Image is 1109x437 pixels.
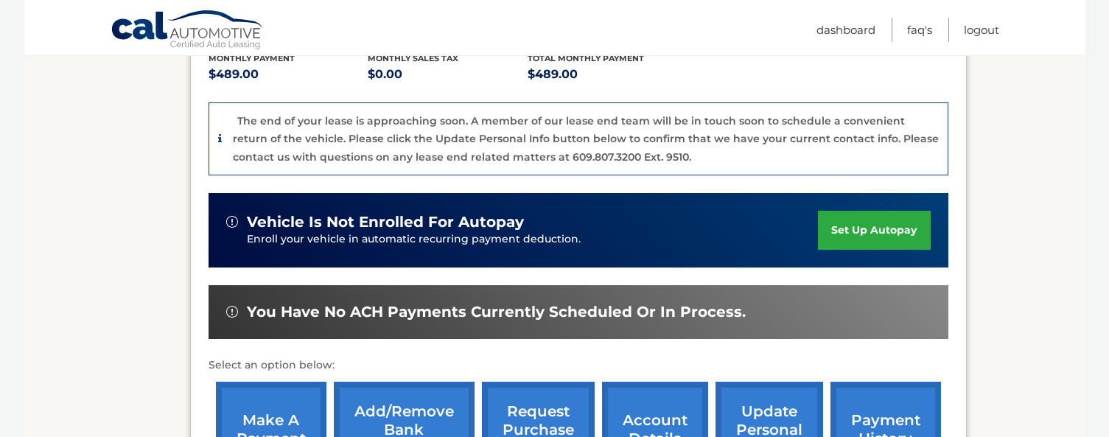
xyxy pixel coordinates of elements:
span: Total Monthly Payment [528,53,644,63]
img: alert-white.svg [226,306,238,318]
a: set up autopay [818,211,930,250]
p: $0.00 [368,64,528,85]
span: Monthly Payment [209,53,295,63]
span: You have no ACH payments currently scheduled or in process. [247,303,746,321]
a: Logout [964,18,999,42]
p: $489.00 [528,64,688,85]
a: Dashboard [816,18,875,42]
p: Select an option below: [209,357,948,374]
span: Monthly sales Tax [368,53,458,63]
p: Enroll your vehicle in automatic recurring payment deduction. [247,231,819,248]
p: The end of your lease is approaching soon. A member of our lease end team will be in touch soon t... [233,114,939,164]
p: $489.00 [209,64,368,85]
a: FAQ's [907,18,932,42]
a: Cal Automotive [111,10,265,52]
span: vehicle is not enrolled for autopay [247,213,524,231]
img: alert-white.svg [226,216,238,228]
